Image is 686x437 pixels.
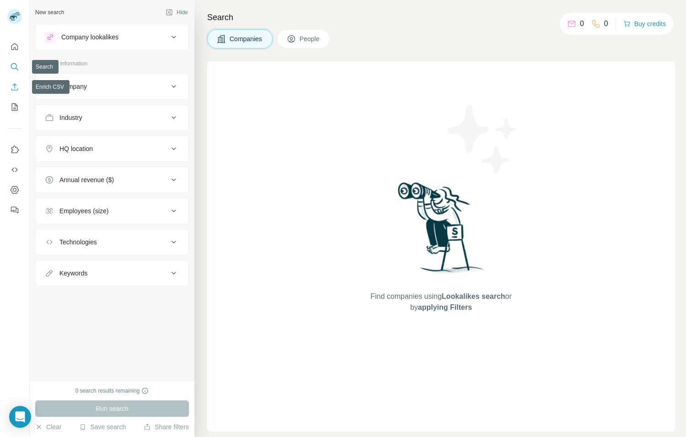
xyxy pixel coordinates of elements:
span: Lookalikes search [442,292,505,300]
div: Open Intercom Messenger [9,406,31,428]
div: Keywords [59,269,87,278]
div: Company lookalikes [61,32,118,42]
img: Surfe Illustration - Woman searching with binoculars [394,180,489,282]
button: Technologies [36,231,188,253]
button: Quick start [7,38,22,55]
button: Hide [159,5,194,19]
span: Companies [230,34,263,43]
button: HQ location [36,138,188,160]
button: Company lookalikes [36,26,188,48]
button: Industry [36,107,188,129]
div: New search [35,8,64,16]
div: 0 search results remaining [75,387,149,395]
div: Technologies [59,237,97,247]
button: Keywords [36,262,188,284]
div: Industry [59,113,82,122]
button: Feedback [7,202,22,218]
button: Save search [79,422,126,432]
p: 0 [580,18,584,29]
button: Buy credits [623,17,666,30]
p: Company information [35,59,189,68]
button: Dashboard [7,182,22,198]
button: Use Surfe API [7,162,22,178]
div: Annual revenue ($) [59,175,114,184]
button: Use Surfe on LinkedIn [7,141,22,158]
button: My lists [7,99,22,115]
button: Employees (size) [36,200,188,222]
button: Annual revenue ($) [36,169,188,191]
button: Search [7,59,22,75]
button: Company [36,76,188,97]
p: 0 [604,18,608,29]
img: Surfe Illustration - Stars [441,98,524,180]
button: Enrich CSV [7,79,22,95]
button: Share filters [144,422,189,432]
span: People [300,34,321,43]
div: Employees (size) [59,206,108,216]
span: Find companies using or by [368,291,514,313]
div: Company [59,82,87,91]
h4: Search [207,11,675,24]
span: applying Filters [418,303,472,311]
div: HQ location [59,144,93,153]
button: Clear [35,422,61,432]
